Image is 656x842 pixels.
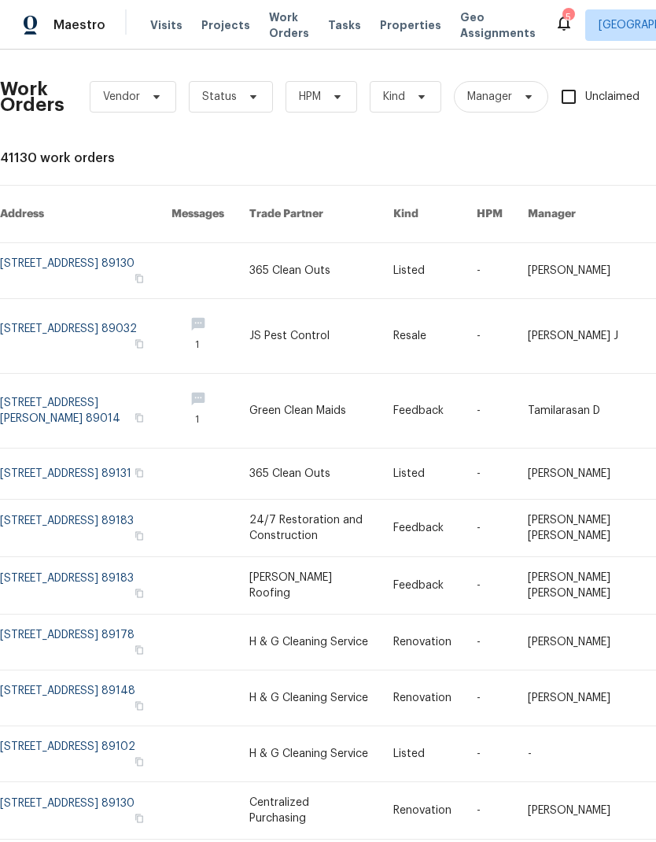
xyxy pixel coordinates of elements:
span: Maestro [53,17,105,33]
td: [PERSON_NAME] Roofing [237,557,381,615]
button: Copy Address [132,643,146,657]
td: H & G Cleaning Service [237,670,381,726]
td: - [464,299,515,374]
th: Trade Partner [237,186,381,243]
td: [PERSON_NAME] [515,449,654,500]
span: Vendor [103,89,140,105]
th: Messages [159,186,237,243]
td: Resale [381,299,464,374]
span: Geo Assignments [460,9,536,41]
td: Renovation [381,615,464,670]
button: Copy Address [132,699,146,713]
button: Copy Address [132,529,146,543]
td: [PERSON_NAME] [515,782,654,840]
button: Copy Address [132,411,146,425]
td: Tamilarasan D [515,374,654,449]
span: Work Orders [269,9,309,41]
button: Copy Address [132,586,146,600]
button: Copy Address [132,811,146,825]
td: - [464,615,515,670]
td: [PERSON_NAME] J [515,299,654,374]
td: [PERSON_NAME] [515,615,654,670]
td: H & G Cleaning Service [237,726,381,782]
td: Feedback [381,557,464,615]
button: Copy Address [132,337,146,351]
td: - [464,782,515,840]
td: [PERSON_NAME] [PERSON_NAME] [515,500,654,557]
span: Visits [150,17,182,33]
td: 365 Clean Outs [237,449,381,500]
td: [PERSON_NAME] [PERSON_NAME] [515,557,654,615]
button: Copy Address [132,271,146,286]
span: Properties [380,17,441,33]
button: Copy Address [132,466,146,480]
td: Listed [381,726,464,782]
th: Kind [381,186,464,243]
td: - [464,374,515,449]
th: Manager [515,186,654,243]
td: Green Clean Maids [237,374,381,449]
span: HPM [299,89,321,105]
span: Tasks [328,20,361,31]
td: - [464,670,515,726]
td: [PERSON_NAME] [515,670,654,726]
td: Listed [381,449,464,500]
td: 365 Clean Outs [237,243,381,299]
th: HPM [464,186,515,243]
td: - [464,243,515,299]
td: Renovation [381,670,464,726]
div: 5 [562,9,573,25]
td: Renovation [381,782,464,840]
td: - [464,449,515,500]
span: Status [202,89,237,105]
td: Centralized Purchasing [237,782,381,840]
td: - [464,557,515,615]
td: 24/7 Restoration and Construction [237,500,381,557]
td: Feedback [381,500,464,557]
td: JS Pest Control [237,299,381,374]
td: - [464,726,515,782]
span: Unclaimed [585,89,639,105]
td: H & G Cleaning Service [237,615,381,670]
span: Projects [201,17,250,33]
button: Copy Address [132,755,146,769]
td: - [464,500,515,557]
span: Manager [467,89,512,105]
td: Feedback [381,374,464,449]
td: [PERSON_NAME] [515,243,654,299]
span: Kind [383,89,405,105]
td: Listed [381,243,464,299]
td: - [515,726,654,782]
